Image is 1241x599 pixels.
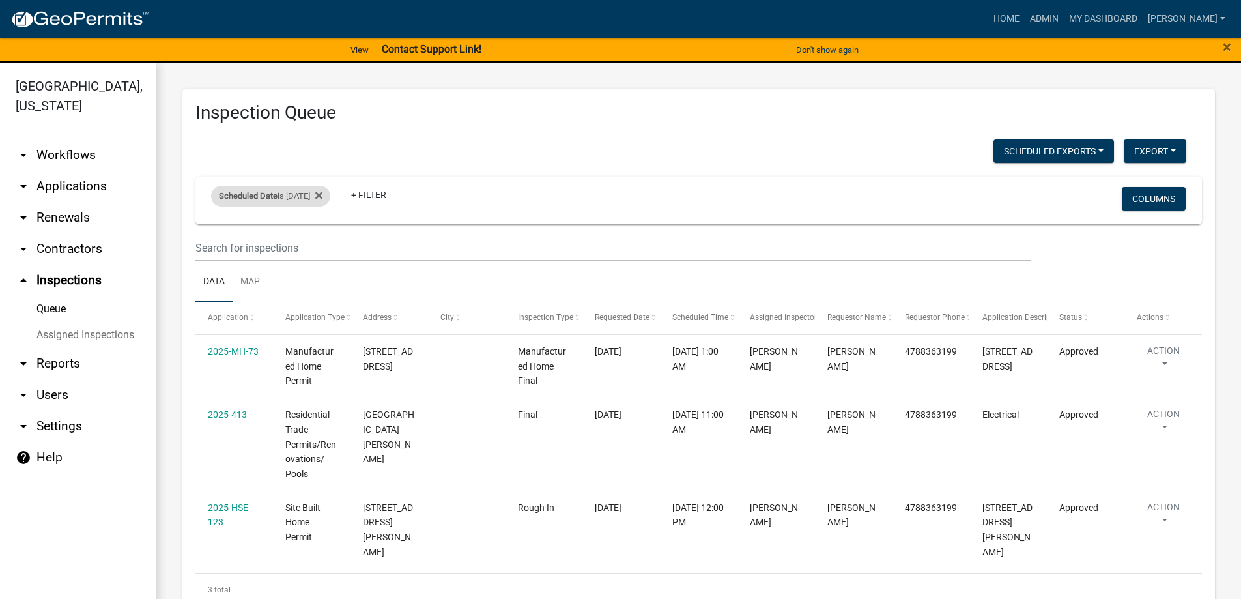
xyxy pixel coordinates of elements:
span: 09/16/2025 [595,346,621,357]
span: Inspection Type [518,313,573,322]
div: is [DATE] [211,186,330,207]
a: Map [233,261,268,303]
a: [PERSON_NAME] [1143,7,1231,31]
span: 4788363199 [905,503,957,513]
span: Electrical [982,409,1019,420]
a: 2025-MH-73 [208,346,259,357]
span: Approved [1059,409,1098,420]
span: Manufactured Home Permit [285,346,334,387]
span: Approved [1059,346,1098,357]
button: Don't show again [791,39,864,61]
i: arrow_drop_down [16,356,31,372]
span: 1267 OLD KNOXVILLE RD [363,346,413,372]
datatable-header-cell: Assigned Inspector [737,302,815,334]
span: Scheduled Date [219,191,278,201]
datatable-header-cell: Status [1047,302,1124,334]
button: Close [1223,39,1231,55]
span: Address [363,313,392,322]
span: 09/15/2025 [595,503,621,513]
span: Manufactured Home Final [518,346,566,387]
a: 2025-413 [208,409,247,420]
strong: Contact Support Link! [382,43,481,55]
span: 231 PEACOCK RD [982,503,1033,557]
span: 1267 Old Knoxville Rd Knoxville, GA 31050 [982,346,1033,372]
i: arrow_drop_down [16,210,31,226]
i: arrow_drop_down [16,387,31,403]
span: Status [1059,313,1082,322]
span: 231 PEACOCK RD [363,503,413,557]
span: City [440,313,454,322]
datatable-header-cell: Address [350,302,428,334]
a: + Filter [341,183,397,207]
datatable-header-cell: Requestor Name [815,302,892,334]
span: Tammie [827,409,876,435]
span: Jeremy [750,503,798,528]
span: 09/15/2025 [595,409,621,420]
i: arrow_drop_up [16,272,31,288]
span: Approved [1059,503,1098,513]
datatable-header-cell: Actions [1124,302,1202,334]
span: Application [208,313,248,322]
datatable-header-cell: Scheduled Time [660,302,737,334]
datatable-header-cell: City [428,302,506,334]
span: Actions [1137,313,1163,322]
datatable-header-cell: Inspection Type [505,302,582,334]
span: × [1223,38,1231,56]
div: [DATE] 12:00 PM [672,501,724,531]
span: 4788363199 [905,346,957,357]
span: Scheduled Time [672,313,728,322]
a: Admin [1025,7,1064,31]
h3: Inspection Queue [195,102,1202,124]
span: Tammie Graumann [827,503,876,528]
span: Layla Kriz [750,346,798,372]
a: My Dashboard [1064,7,1143,31]
span: Application Description [982,313,1064,322]
span: Requested Date [595,313,649,322]
span: Final [518,409,537,420]
button: Columns [1122,187,1186,211]
datatable-header-cell: Application [195,302,273,334]
i: arrow_drop_down [16,241,31,257]
i: help [16,450,31,465]
datatable-header-cell: Application Description [969,302,1047,334]
a: 2025-HSE-123 [208,503,251,528]
div: [DATE] 1:00 AM [672,344,724,374]
span: Residential Trade Permits/Renovations/ Pools [285,409,336,479]
a: Data [195,261,233,303]
datatable-header-cell: Requested Date [582,302,660,334]
button: Export [1124,139,1186,163]
button: Scheduled Exports [993,139,1114,163]
span: Layla Kriz [827,346,876,372]
i: arrow_drop_down [16,418,31,434]
button: Action [1137,501,1190,533]
span: Assigned Inspector [750,313,817,322]
span: Requestor Name [827,313,886,322]
a: View [345,39,374,61]
span: 853 GARDENIA LANE [363,409,414,464]
span: Requestor Phone [905,313,965,322]
datatable-header-cell: Application Type [273,302,350,334]
a: Home [988,7,1025,31]
span: Application Type [285,313,345,322]
button: Action [1137,407,1190,440]
button: Action [1137,344,1190,377]
datatable-header-cell: Requestor Phone [892,302,970,334]
i: arrow_drop_down [16,147,31,163]
i: arrow_drop_down [16,179,31,194]
div: [DATE] 11:00 AM [672,407,724,437]
span: Jeremy [750,409,798,435]
span: Site Built Home Permit [285,503,321,543]
span: 4788363199 [905,409,957,420]
input: Search for inspections [195,235,1031,261]
span: Rough In [518,503,554,513]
